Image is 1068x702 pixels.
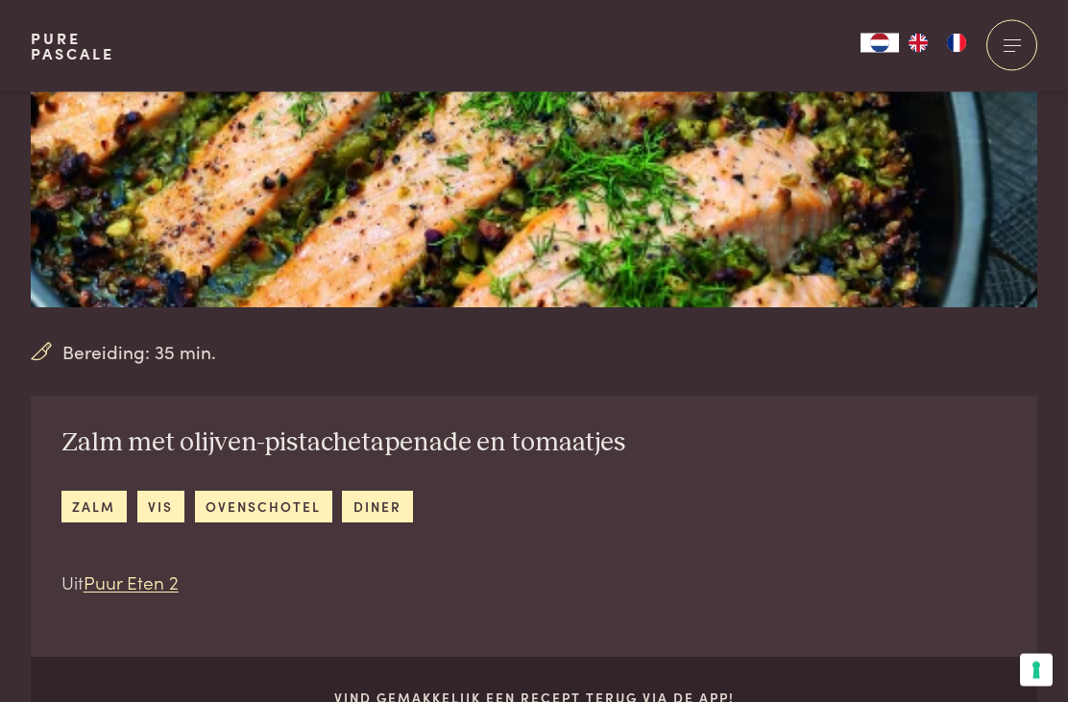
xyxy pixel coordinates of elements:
p: Uit [61,569,625,597]
button: Uw voorkeuren voor toestemming voor trackingtechnologieën [1020,654,1053,687]
a: PurePascale [31,31,114,61]
span: Bereiding: 35 min. [62,339,216,367]
a: EN [899,34,937,53]
a: diner [342,492,412,523]
aside: Language selected: Nederlands [861,34,976,53]
div: Language [861,34,899,53]
a: zalm [61,492,127,523]
ul: Language list [899,34,976,53]
a: ovenschotel [195,492,332,523]
a: Puur Eten 2 [84,569,179,595]
h2: Zalm met olijven-pistachetapenade en tomaatjes [61,427,625,461]
a: NL [861,34,899,53]
a: FR [937,34,976,53]
a: vis [137,492,184,523]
